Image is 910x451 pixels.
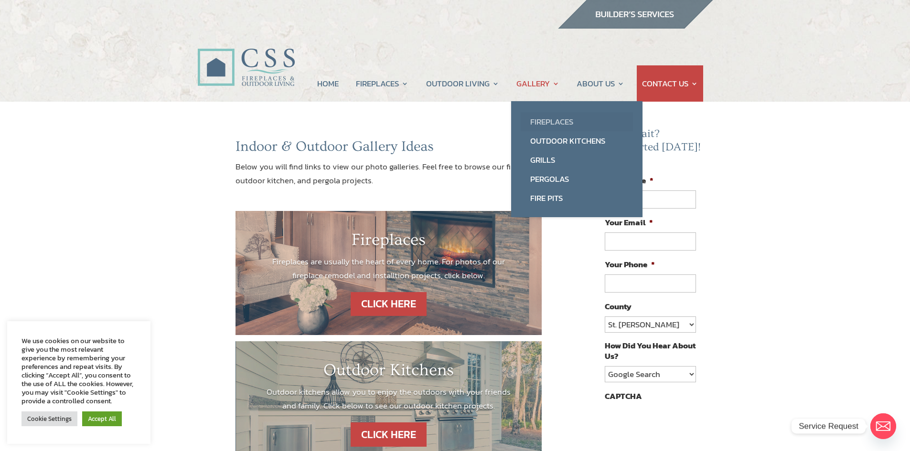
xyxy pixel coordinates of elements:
[577,65,624,102] a: ABOUT US
[557,20,713,32] a: builder services construction supply
[605,127,703,158] h2: Why Wait? Get Started [DATE]!
[605,301,632,312] label: County
[605,340,696,361] label: How Did You Hear About Us?
[21,411,77,426] a: Cookie Settings
[236,138,542,160] h2: Indoor & Outdoor Gallery Ideas
[264,255,514,283] p: Fireplaces are usually the heart of every home. For photos of our fireplace remodel and installti...
[264,385,514,413] p: Outdoor kitchens allow you to enjoy the outdoors with your friends and family. Click below to see...
[521,169,633,189] a: Pergolas
[521,150,633,169] a: Grills
[197,22,295,91] img: CSS Fireplaces & Outdoor Living (Formerly Construction Solutions & Supply)- Jacksonville Ormond B...
[605,391,642,401] label: CAPTCHA
[521,189,633,208] a: Fire Pits
[21,336,136,405] div: We use cookies on our website to give you the most relevant experience by remembering your prefer...
[516,65,559,102] a: GALLERY
[521,131,633,150] a: Outdoor Kitchens
[264,230,514,255] h1: Fireplaces
[82,411,122,426] a: Accept All
[356,65,408,102] a: FIREPLACES
[870,413,896,439] a: Email
[605,259,655,270] label: Your Phone
[605,406,750,443] iframe: reCAPTCHA
[317,65,339,102] a: HOME
[605,217,653,228] label: Your Email
[426,65,499,102] a: OUTDOOR LIVING
[351,422,427,447] a: CLICK HERE
[642,65,698,102] a: CONTACT US
[264,360,514,385] h1: Outdoor Kitchens
[236,160,542,188] p: Below you will find links to view our photo galleries. Feel free to browse our fireplace, outdoor...
[521,112,633,131] a: Fireplaces
[351,292,427,316] a: CLICK HERE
